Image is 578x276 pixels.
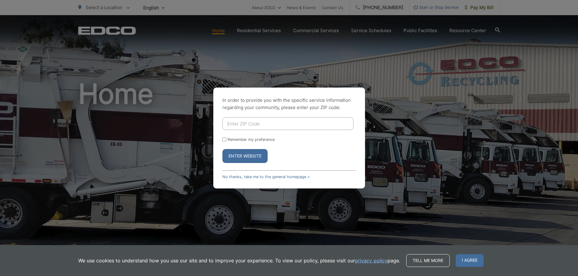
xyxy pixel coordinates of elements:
a: privacy policy [355,257,387,264]
a: Tell me more [406,254,450,267]
button: Enter Website [222,149,268,163]
a: No thanks, take me to the general homepage > [222,175,310,179]
span: I agree [456,254,484,267]
p: In order to provide you with the specific service information regarding your community, please en... [222,97,356,111]
p: We use cookies to understand how you use our site and to improve your experience. To view our pol... [78,257,400,264]
label: Remember my preference [228,137,275,142]
input: Enter ZIP Code [222,117,353,130]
